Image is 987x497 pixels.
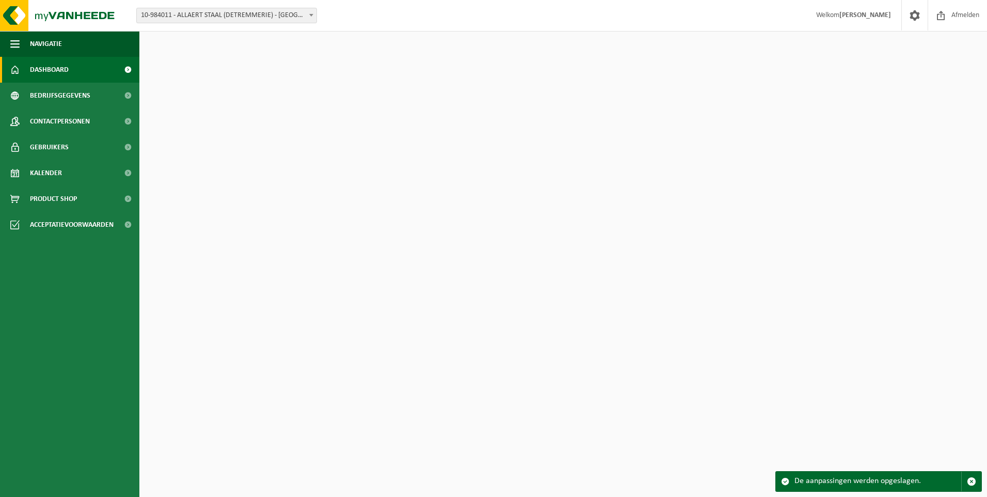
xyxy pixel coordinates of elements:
[137,8,316,23] span: 10-984011 - ALLAERT STAAL (DETREMMERIE) - HARELBEKE
[30,160,62,186] span: Kalender
[30,31,62,57] span: Navigatie
[30,186,77,212] span: Product Shop
[30,83,90,108] span: Bedrijfsgegevens
[136,8,317,23] span: 10-984011 - ALLAERT STAAL (DETREMMERIE) - HARELBEKE
[30,212,114,238] span: Acceptatievoorwaarden
[794,472,961,491] div: De aanpassingen werden opgeslagen.
[30,134,69,160] span: Gebruikers
[30,108,90,134] span: Contactpersonen
[839,11,891,19] strong: [PERSON_NAME]
[30,57,69,83] span: Dashboard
